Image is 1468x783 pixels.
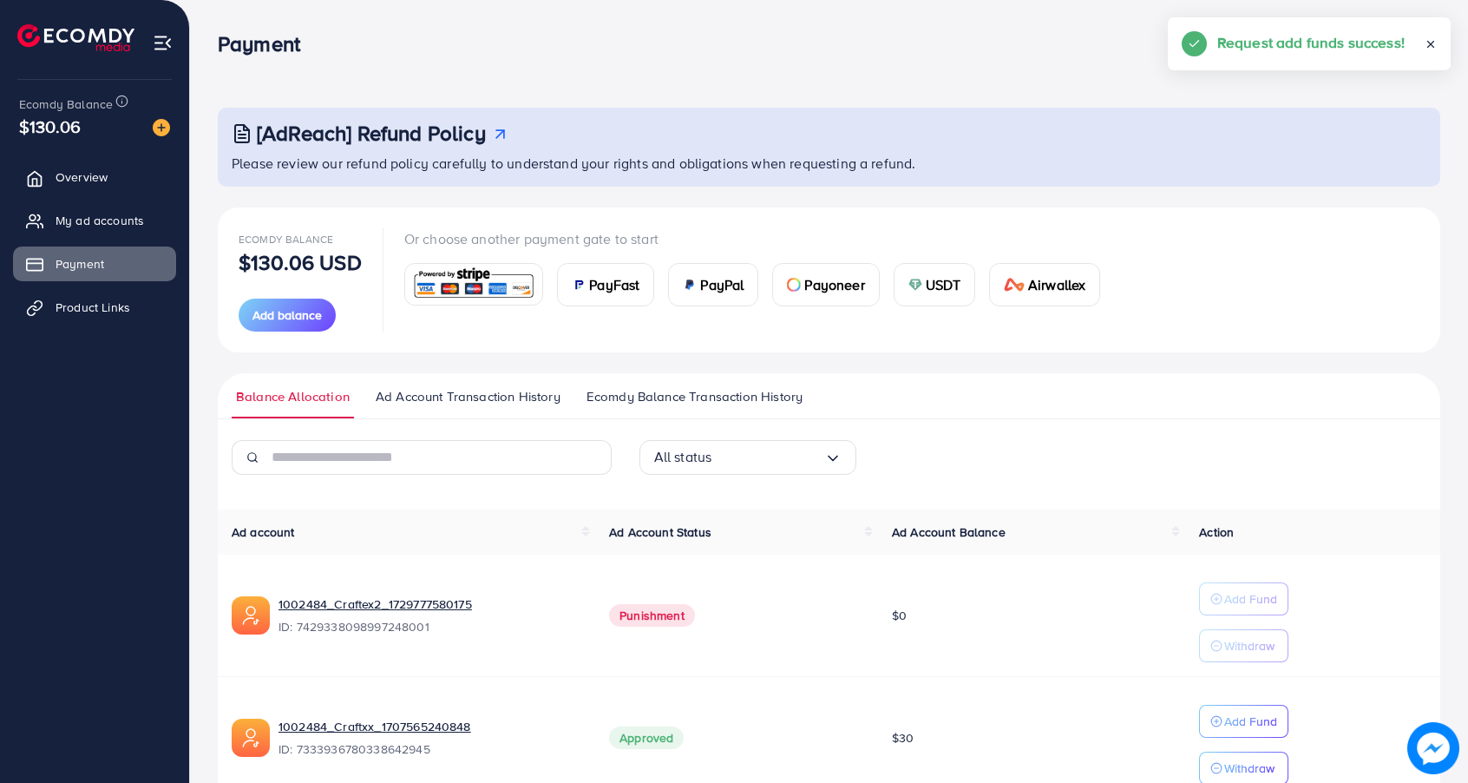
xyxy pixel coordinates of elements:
[908,278,922,292] img: card
[153,33,173,53] img: menu
[587,387,803,406] span: Ecomdy Balance Transaction History
[236,387,350,406] span: Balance Allocation
[572,278,586,292] img: card
[19,114,81,139] span: $130.06
[804,274,864,295] span: Payoneer
[557,263,654,306] a: cardPayFast
[700,274,744,295] span: PayPal
[410,266,538,303] img: card
[232,153,1430,174] p: Please review our refund policy carefully to understand your rights and obligations when requesti...
[787,278,801,292] img: card
[1199,629,1288,662] button: Withdraw
[279,618,581,635] span: ID: 7429338098997248001
[1028,274,1085,295] span: Airwallex
[257,121,486,146] h3: [AdReach] Refund Policy
[13,203,176,238] a: My ad accounts
[1199,705,1288,738] button: Add Fund
[609,523,711,541] span: Ad Account Status
[376,387,560,406] span: Ad Account Transaction History
[894,263,976,306] a: cardUSDT
[404,228,1115,249] p: Or choose another payment gate to start
[639,440,856,475] div: Search for option
[279,595,581,635] div: <span class='underline'>1002484_Craftex2_1729777580175</span></br>7429338098997248001
[683,278,697,292] img: card
[279,595,472,613] a: 1002484_Craftex2_1729777580175
[772,263,879,306] a: cardPayoneer
[56,168,108,186] span: Overview
[13,160,176,194] a: Overview
[13,290,176,325] a: Product Links
[892,607,907,624] span: $0
[654,444,712,470] span: All status
[13,247,176,281] a: Payment
[668,263,758,306] a: cardPayPal
[1199,582,1288,615] button: Add Fund
[404,263,544,306] a: card
[56,299,130,316] span: Product Links
[252,306,322,324] span: Add balance
[1217,31,1405,54] h5: Request add funds success!
[56,255,104,273] span: Payment
[892,523,1006,541] span: Ad Account Balance
[239,232,333,247] span: Ecomdy Balance
[1407,722,1458,773] img: image
[711,444,823,470] input: Search for option
[609,727,684,749] span: Approved
[17,24,134,51] img: logo
[589,274,639,295] span: PayFast
[153,119,170,136] img: image
[1199,523,1234,541] span: Action
[892,729,914,747] span: $30
[279,718,471,735] a: 1002484_Craftxx_1707565240848
[19,95,113,113] span: Ecomdy Balance
[1224,758,1275,779] p: Withdraw
[232,719,270,757] img: ic-ads-acc.e4c84228.svg
[926,274,961,295] span: USDT
[239,299,336,332] button: Add balance
[239,252,362,273] p: $130.06 USD
[1224,635,1275,656] p: Withdraw
[279,718,581,758] div: <span class='underline'>1002484_Craftxx_1707565240848</span></br>7333936780338642945
[232,596,270,635] img: ic-ads-acc.e4c84228.svg
[989,263,1100,306] a: cardAirwallex
[279,740,581,758] span: ID: 7333936780338642945
[232,523,295,541] span: Ad account
[56,212,144,229] span: My ad accounts
[1224,711,1277,732] p: Add Fund
[1224,589,1277,609] p: Add Fund
[1004,278,1025,292] img: card
[218,31,314,56] h3: Payment
[609,604,695,627] span: Punishment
